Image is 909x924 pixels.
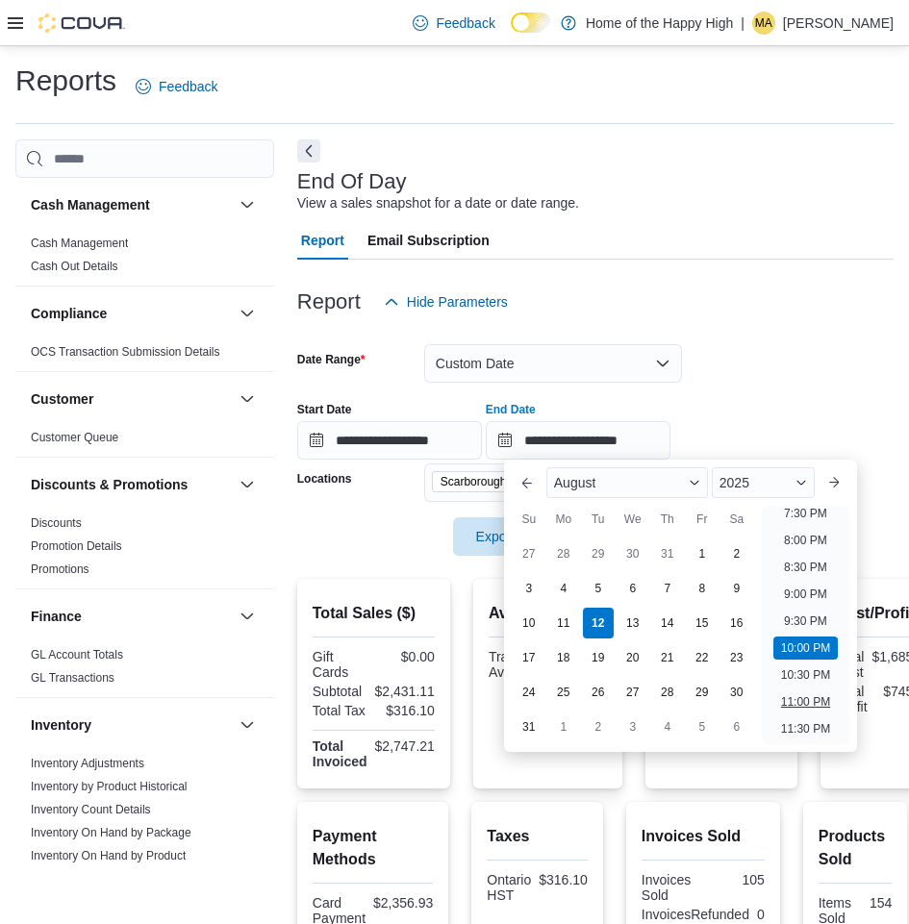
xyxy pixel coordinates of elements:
div: $316.10 [377,703,435,718]
div: day-16 [721,608,752,638]
li: 8:00 PM [776,529,835,552]
span: Promotion Details [31,538,122,554]
button: Next month [819,467,849,498]
button: Inventory [236,713,259,737]
span: Email Subscription [367,221,490,260]
div: day-21 [652,642,683,673]
div: day-4 [548,573,579,604]
button: Previous Month [512,467,543,498]
button: Compliance [236,302,259,325]
h3: Discounts & Promotions [31,475,188,494]
button: Discounts & Promotions [31,475,232,494]
a: Discounts [31,516,82,530]
span: Inventory by Product Historical [31,779,188,794]
div: day-15 [687,608,718,638]
div: Transaction Average [489,649,559,680]
span: OCS Transaction Submission Details [31,344,220,360]
a: Inventory Adjustments [31,757,144,770]
span: Export [465,517,549,556]
h2: Total Sales ($) [313,602,435,625]
button: Inventory [31,715,232,735]
span: GL Account Totals [31,647,123,662]
div: day-23 [721,642,752,673]
a: Customer Queue [31,431,118,444]
div: day-1 [548,712,579,742]
img: Cova [38,13,125,33]
button: Cash Management [31,195,232,214]
div: $316.10 [539,872,588,887]
div: We [618,504,648,535]
li: 9:30 PM [776,610,835,633]
div: InvoicesRefunded [642,907,749,922]
button: Export [453,517,561,556]
li: 7:30 PM [776,502,835,525]
div: day-26 [583,677,614,708]
div: Tu [583,504,614,535]
div: day-3 [514,573,544,604]
div: day-25 [548,677,579,708]
div: day-17 [514,642,544,673]
div: day-31 [514,712,544,742]
div: day-5 [687,712,718,742]
a: OCS Transaction Submission Details [31,345,220,359]
div: day-22 [687,642,718,673]
div: day-6 [618,573,648,604]
a: GL Account Totals [31,648,123,662]
li: 10:30 PM [773,663,838,687]
p: | [741,12,745,35]
span: Dark Mode [511,33,512,34]
span: Scarborough – Morningside - Friendly Stranger [441,472,591,491]
h3: Inventory [31,715,91,735]
button: Hide Parameters [376,283,516,321]
button: Next [297,139,320,162]
div: day-6 [721,712,752,742]
h2: Average Spent [489,602,607,625]
h1: Reports [15,62,116,100]
div: Cash Management [15,232,274,286]
div: day-7 [652,573,683,604]
a: Inventory On Hand by Product [31,849,186,862]
div: day-31 [652,538,683,569]
div: day-29 [583,538,614,569]
div: Su [514,504,544,535]
button: Discounts & Promotions [236,473,259,496]
div: day-12 [583,608,614,638]
li: 10:00 PM [773,637,838,660]
p: [PERSON_NAME] [783,12,894,35]
h2: Invoices Sold [642,825,765,848]
span: Feedback [159,77,217,96]
input: Dark Mode [511,12,551,33]
button: Compliance [31,304,232,323]
div: Mo [548,504,579,535]
span: Inventory On Hand by Product [31,848,186,863]
a: Feedback [128,67,225,106]
h3: End Of Day [297,170,407,193]
h3: Customer [31,389,93,409]
button: Customer [31,389,232,409]
span: Customer Queue [31,430,118,445]
div: Discounts & Promotions [15,512,274,588]
div: Subtotal [313,684,367,699]
span: Discounts [31,515,82,531]
label: Locations [297,471,352,487]
div: day-8 [687,573,718,604]
div: 105 [707,872,765,887]
div: Sa [721,504,752,535]
div: day-24 [514,677,544,708]
a: Promotion Details [31,539,122,553]
a: GL Transactions [31,671,114,685]
label: End Date [486,402,536,417]
div: $0.00 [377,649,435,664]
div: day-2 [583,712,614,742]
span: 2025 [720,475,749,490]
div: day-30 [618,538,648,569]
label: Start Date [297,402,352,417]
a: Cash Out Details [31,260,118,273]
button: Finance [236,605,259,628]
div: 154 [859,895,892,911]
h2: Payment Methods [313,825,434,871]
div: 0 [757,907,765,922]
li: 11:30 PM [773,717,838,740]
h3: Report [297,290,361,313]
h3: Finance [31,607,82,626]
